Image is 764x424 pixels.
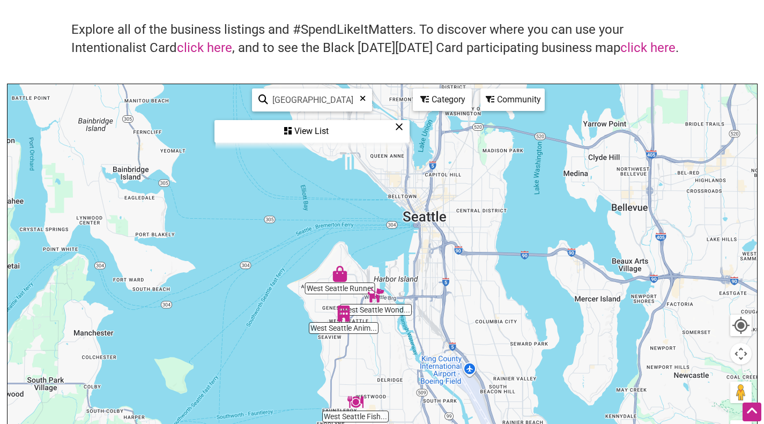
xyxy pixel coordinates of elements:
[268,90,365,110] input: Type to find and filter...
[743,403,761,421] div: Scroll Back to Top
[214,120,410,143] div: See a list of the visible businesses
[730,343,752,365] button: Map camera controls
[216,121,409,142] div: View List
[177,40,232,55] a: click here
[71,21,693,57] h4: Explore all of the business listings and #SpendLikeItMatters. To discover where you can use your ...
[413,88,472,111] div: Filter by category
[414,90,471,110] div: Category
[343,390,368,414] div: West Seattle Fish House
[328,262,352,286] div: West Seattle Runner
[252,88,372,111] div: Type to search and filter
[480,88,545,111] div: Filter by Community
[364,283,388,308] div: West Seattle Wonder Dogs
[730,315,752,336] button: Your Location
[331,301,356,326] div: West Seattle Animal Hospital
[481,90,544,110] div: Community
[620,40,676,55] a: click here
[730,382,752,403] button: Drag Pegman onto the map to open Street View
